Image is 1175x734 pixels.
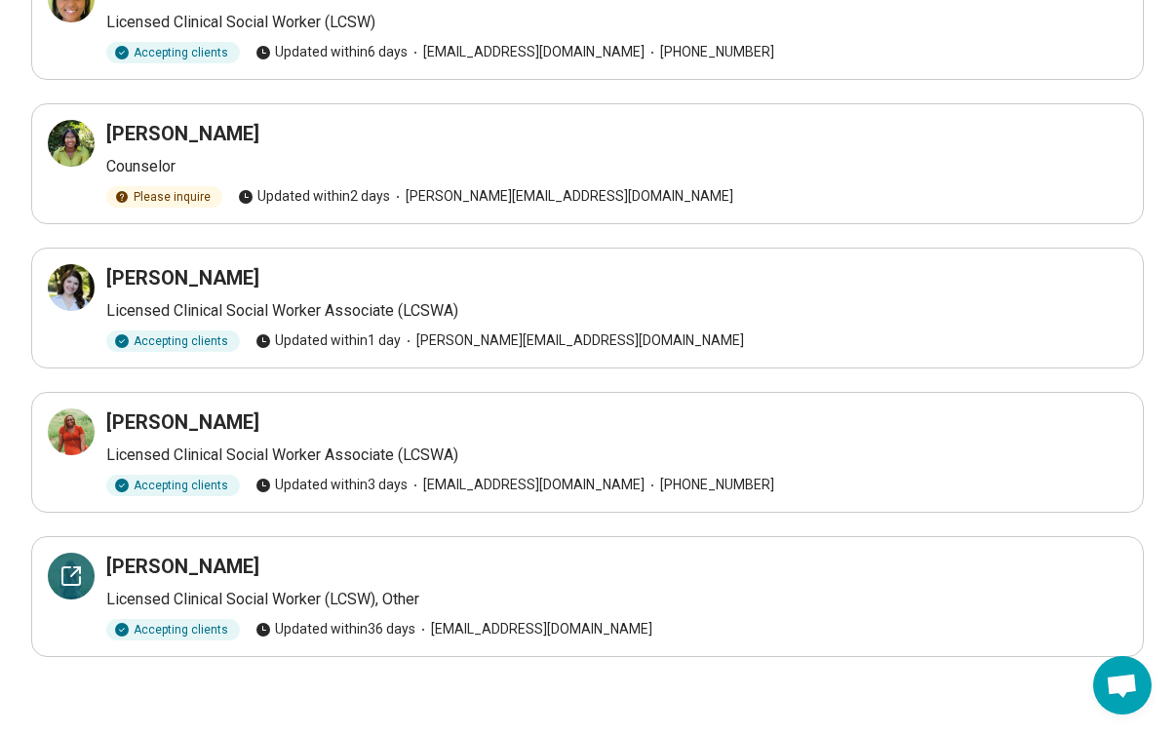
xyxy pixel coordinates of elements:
span: [EMAIL_ADDRESS][DOMAIN_NAME] [415,619,652,639]
p: Counselor [106,155,1127,178]
span: [PHONE_NUMBER] [645,475,774,495]
p: Licensed Clinical Social Worker Associate (LCSWA) [106,444,1127,467]
span: Updated within 36 days [255,619,415,639]
div: Accepting clients [106,42,240,63]
span: Updated within 2 days [238,186,390,207]
div: Accepting clients [106,330,240,352]
div: Accepting clients [106,619,240,640]
span: Updated within 6 days [255,42,408,62]
span: [PHONE_NUMBER] [645,42,774,62]
span: Updated within 3 days [255,475,408,495]
h3: [PERSON_NAME] [106,120,259,147]
p: Licensed Clinical Social Worker Associate (LCSWA) [106,299,1127,323]
h3: [PERSON_NAME] [106,553,259,580]
h3: [PERSON_NAME] [106,408,259,436]
span: [EMAIL_ADDRESS][DOMAIN_NAME] [408,475,645,495]
span: [PERSON_NAME][EMAIL_ADDRESS][DOMAIN_NAME] [401,330,744,351]
a: Open chat [1093,656,1152,715]
h3: [PERSON_NAME] [106,264,259,291]
span: [PERSON_NAME][EMAIL_ADDRESS][DOMAIN_NAME] [390,186,733,207]
div: Accepting clients [106,475,240,496]
span: [EMAIL_ADDRESS][DOMAIN_NAME] [408,42,645,62]
span: Updated within 1 day [255,330,401,351]
div: Please inquire [106,186,222,208]
p: Licensed Clinical Social Worker (LCSW), Other [106,588,1127,611]
p: Licensed Clinical Social Worker (LCSW) [106,11,1127,34]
